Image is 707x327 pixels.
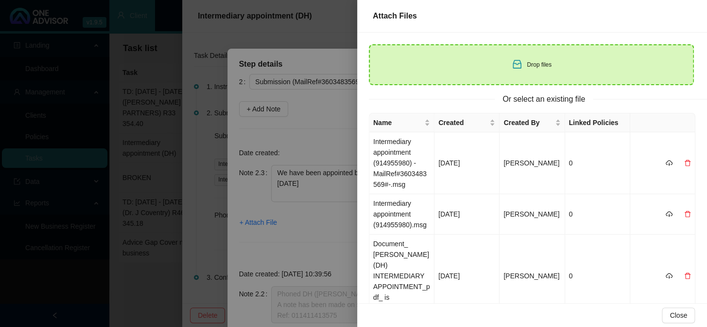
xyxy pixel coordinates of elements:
[666,211,673,218] span: cloud-download
[503,272,559,280] span: [PERSON_NAME]
[434,132,500,194] td: [DATE]
[511,58,523,70] span: inbox
[503,117,552,128] span: Created By
[684,160,691,166] span: delete
[684,211,691,218] span: delete
[373,12,417,20] span: Attach Files
[369,235,434,318] td: Document_ [PERSON_NAME] (DH) INTERMEDIARY APPOINTMENT_pdf_ is complete_.msg
[666,272,673,279] span: cloud-download
[666,160,673,166] span: cloud-download
[434,194,500,235] td: [DATE]
[565,194,630,235] td: 0
[369,132,434,194] td: Intermediary appointment (914955980) -MailRef#3603483569#-.msg
[565,132,630,194] td: 0
[500,113,565,132] th: Created By
[565,235,630,318] td: 0
[434,113,500,132] th: Created
[662,308,695,323] button: Close
[565,113,630,132] th: Linked Policies
[495,93,593,105] span: Or select an existing file
[434,235,500,318] td: [DATE]
[438,117,487,128] span: Created
[527,61,552,68] span: Drop files
[373,117,422,128] span: Name
[369,113,434,132] th: Name
[369,194,434,235] td: Intermediary appointment (914955980).msg
[670,310,687,321] span: Close
[684,272,691,279] span: delete
[503,210,559,218] span: [PERSON_NAME]
[503,159,559,167] span: [PERSON_NAME]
